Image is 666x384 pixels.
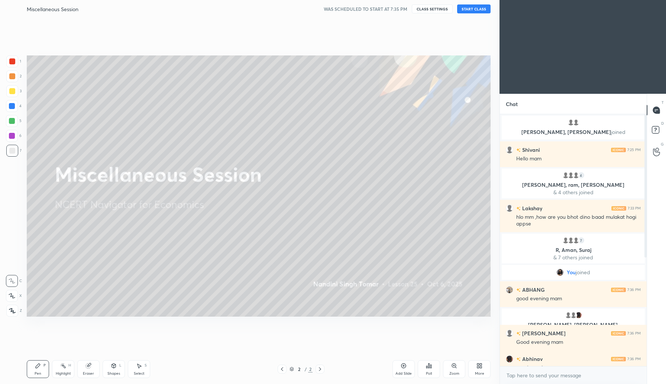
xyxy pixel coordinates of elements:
[516,288,521,292] img: no-rating-badge.077c3623.svg
[516,214,641,228] div: hlo mm ,how are you bhot dino baad mulakat hogi appse
[516,148,521,152] img: no-rating-badge.077c3623.svg
[6,130,22,142] div: 6
[611,128,625,135] span: joined
[611,288,626,292] img: iconic-light.a09c19a4.png
[661,141,664,147] p: G
[627,288,641,292] div: 7:36 PM
[304,367,307,371] div: /
[500,94,524,114] p: Chat
[395,372,412,375] div: Add Slide
[662,100,664,105] p: T
[35,372,41,375] div: Pen
[575,311,582,319] img: abfd94bb2e874892bae39d7c49f91136.jpg
[521,286,545,294] h6: ABHANG
[516,332,521,336] img: no-rating-badge.077c3623.svg
[426,372,432,375] div: Poll
[506,330,513,337] img: default.png
[506,205,513,212] img: default.png
[516,357,521,361] img: no-rating-badge.077c3623.svg
[119,364,122,367] div: L
[572,119,580,126] img: default.png
[567,269,576,275] span: You
[500,114,647,366] div: grid
[521,355,543,363] h6: Abhinav
[661,121,664,126] p: D
[567,119,575,126] img: default.png
[412,4,453,13] button: CLASS SETTINGS
[6,115,22,127] div: 5
[324,6,407,12] h5: WAS SCHEDULED TO START AT 7:35 PM
[572,237,580,244] img: default.png
[295,367,303,371] div: 2
[6,85,22,97] div: 3
[506,247,640,253] p: R, Aman, Suraj
[627,331,641,336] div: 7:36 PM
[576,269,590,275] span: joined
[6,55,21,67] div: 1
[611,357,626,361] img: iconic-light.a09c19a4.png
[516,207,521,211] img: no-rating-badge.077c3623.svg
[6,305,22,317] div: Z
[145,364,147,367] div: S
[611,148,626,152] img: iconic-light.a09c19a4.png
[516,339,641,346] div: Good evening mam
[506,255,640,260] p: & 7 others joined
[567,237,575,244] img: default.png
[578,172,585,179] div: 4
[521,204,542,212] h6: Lakshay
[134,372,145,375] div: Select
[506,286,513,294] img: 57bd84f0a0df4b5d8904cadda9572515.jpg
[475,372,484,375] div: More
[521,146,540,154] h6: Shivani
[506,146,513,154] img: default.png
[627,148,641,152] div: 7:25 PM
[83,372,94,375] div: Eraser
[516,295,641,303] div: good evening mam
[68,364,71,367] div: H
[628,206,641,211] div: 7:33 PM
[562,172,569,179] img: default.png
[578,237,585,244] div: 7
[627,357,641,361] div: 7:36 PM
[6,70,22,82] div: 2
[556,269,564,276] img: 5a77a23054704c85928447797e7c5680.jpg
[506,182,640,188] p: [PERSON_NAME], ram, [PERSON_NAME]
[516,364,641,372] div: good evening mam
[457,4,491,13] button: START CLASS
[6,100,22,112] div: 4
[506,322,640,334] p: [PERSON_NAME], [PERSON_NAME], [PERSON_NAME]
[565,311,572,319] img: default.png
[506,189,640,195] p: & 4 others joined
[107,372,120,375] div: Shapes
[516,155,641,163] div: Hello mam
[56,372,71,375] div: Highlight
[6,290,22,302] div: X
[43,364,46,367] div: P
[521,329,566,337] h6: [PERSON_NAME]
[308,366,313,372] div: 2
[562,237,569,244] img: default.png
[27,6,78,13] h4: Miscellaneous Session
[6,145,22,157] div: 7
[611,206,626,211] img: iconic-light.a09c19a4.png
[611,331,626,336] img: iconic-light.a09c19a4.png
[572,172,580,179] img: default.png
[506,355,513,363] img: abfd94bb2e874892bae39d7c49f91136.jpg
[449,372,459,375] div: Zoom
[570,311,577,319] img: default.png
[567,172,575,179] img: default.png
[6,275,22,287] div: C
[506,129,640,135] p: [PERSON_NAME], [PERSON_NAME]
